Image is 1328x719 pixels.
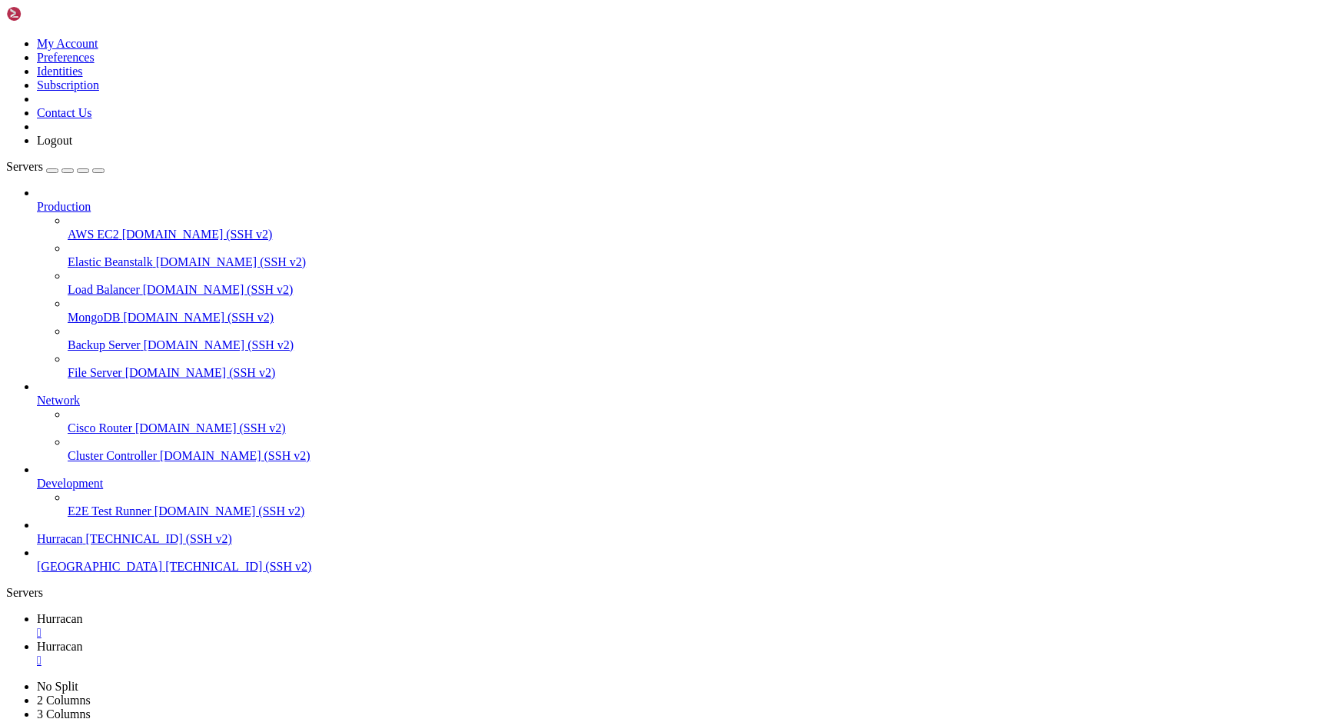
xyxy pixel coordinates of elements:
[6,6,95,22] img: Shellngn
[37,560,162,573] span: [GEOGRAPHIC_DATA]
[37,477,1322,491] a: Development
[144,338,294,351] span: [DOMAIN_NAME] (SSH v2)
[154,504,305,518] span: [DOMAIN_NAME] (SSH v2)
[160,449,310,462] span: [DOMAIN_NAME] (SSH v2)
[68,504,1322,518] a: E2E Test Runner [DOMAIN_NAME] (SSH v2)
[68,366,122,379] span: File Server
[135,421,286,434] span: [DOMAIN_NAME] (SSH v2)
[68,352,1322,380] li: File Server [DOMAIN_NAME] (SSH v2)
[37,546,1322,574] li: [GEOGRAPHIC_DATA] [TECHNICAL_ID] (SSH v2)
[68,338,141,351] span: Backup Server
[87,72,92,83] span: ~
[122,228,273,241] span: [DOMAIN_NAME] (SSH v2)
[6,586,1322,600] div: Servers
[68,311,1322,325] a: MongoDB [DOMAIN_NAME] (SSH v2)
[68,491,1322,518] li: E2E Test Runner [DOMAIN_NAME] (SSH v2)
[6,39,1127,50] x-row: * Management: [URL][DOMAIN_NAME]
[106,72,111,83] div: (18, 6)
[37,186,1322,380] li: Production
[86,532,232,545] span: [TECHNICAL_ID] (SSH v2)
[68,283,1322,297] a: Load Balancer [DOMAIN_NAME] (SSH v2)
[68,421,1322,435] a: Cisco Router [DOMAIN_NAME] (SSH v2)
[68,214,1322,241] li: AWS EC2 [DOMAIN_NAME] (SSH v2)
[37,37,98,50] a: My Account
[125,366,276,379] span: [DOMAIN_NAME] (SSH v2)
[6,160,43,173] span: Servers
[68,228,119,241] span: AWS EC2
[37,680,78,693] a: No Split
[68,366,1322,380] a: File Server [DOMAIN_NAME] (SSH v2)
[68,228,1322,241] a: AWS EC2 [DOMAIN_NAME] (SSH v2)
[37,612,83,625] span: Hurracan
[37,134,72,147] a: Logout
[68,408,1322,435] li: Cisco Router [DOMAIN_NAME] (SSH v2)
[37,532,1322,546] a: Hurracan [TECHNICAL_ID] (SSH v2)
[68,504,151,518] span: E2E Test Runner
[37,626,1322,640] a: 
[37,463,1322,518] li: Development
[37,477,103,490] span: Development
[6,160,105,173] a: Servers
[37,200,1322,214] a: Production
[37,532,83,545] span: Hurracan
[68,421,132,434] span: Cisco Router
[37,200,91,213] span: Production
[68,255,153,268] span: Elastic Beanstalk
[6,6,1127,17] x-row: Welcome to Ubuntu 24.04.3 LTS (GNU/Linux 6.8.0-71-generic x86_64)
[68,449,157,462] span: Cluster Controller
[68,338,1322,352] a: Backup Server [DOMAIN_NAME] (SSH v2)
[6,28,1127,39] x-row: * Documentation: [URL][DOMAIN_NAME]
[37,78,99,92] a: Subscription
[37,106,92,119] a: Contact Us
[37,51,95,64] a: Preferences
[68,283,140,296] span: Load Balancer
[68,255,1322,269] a: Elastic Beanstalk [DOMAIN_NAME] (SSH v2)
[6,50,1127,61] x-row: * Support: [URL][DOMAIN_NAME]
[165,560,311,573] span: [TECHNICAL_ID] (SSH v2)
[68,325,1322,352] li: Backup Server [DOMAIN_NAME] (SSH v2)
[6,61,1127,72] x-row: Last login: [DATE] from [TECHNICAL_ID]
[143,283,294,296] span: [DOMAIN_NAME] (SSH v2)
[68,449,1322,463] a: Cluster Controller [DOMAIN_NAME] (SSH v2)
[6,72,1127,83] x-row: : $
[123,311,274,324] span: [DOMAIN_NAME] (SSH v2)
[68,297,1322,325] li: MongoDB [DOMAIN_NAME] (SSH v2)
[68,311,120,324] span: MongoDB
[37,380,1322,463] li: Network
[68,241,1322,269] li: Elastic Beanstalk [DOMAIN_NAME] (SSH v2)
[37,654,1322,667] a: 
[68,435,1322,463] li: Cluster Controller [DOMAIN_NAME] (SSH v2)
[156,255,307,268] span: [DOMAIN_NAME] (SSH v2)
[37,694,91,707] a: 2 Columns
[6,72,81,83] span: admin@hurracan
[37,640,1322,667] a: Hurracan
[37,65,83,78] a: Identities
[37,640,83,653] span: Hurracan
[37,560,1322,574] a: [GEOGRAPHIC_DATA] [TECHNICAL_ID] (SSH v2)
[37,612,1322,640] a: Hurracan
[37,518,1322,546] li: Hurracan [TECHNICAL_ID] (SSH v2)
[37,394,1322,408] a: Network
[68,269,1322,297] li: Load Balancer [DOMAIN_NAME] (SSH v2)
[37,394,80,407] span: Network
